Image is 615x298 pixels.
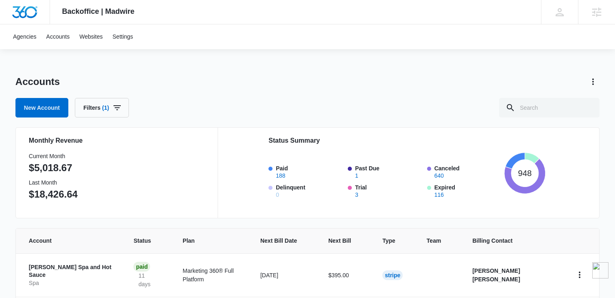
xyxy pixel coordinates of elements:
[276,183,343,198] label: Delinquent
[472,268,520,283] strong: [PERSON_NAME] [PERSON_NAME]
[355,183,422,198] label: Trial
[133,272,163,289] p: 11 days
[472,237,554,245] span: Billing Contact
[183,267,241,284] p: Marketing 360® Full Platform
[434,192,444,198] button: Expired
[251,253,318,297] td: [DATE]
[382,270,403,280] div: Stripe
[260,237,297,245] span: Next Bill Date
[434,183,502,198] label: Expired
[75,98,129,117] button: Filters(1)
[133,237,151,245] span: Status
[29,279,114,287] p: Spa
[29,263,114,287] a: [PERSON_NAME] Spa and Hot SauceSpa
[8,24,41,49] a: Agencies
[587,75,600,88] button: Actions
[29,152,78,161] h3: Current Month
[102,105,109,111] span: (1)
[62,7,135,16] span: Backoffice | Madwire
[29,136,208,146] h2: Monthly Revenue
[29,263,114,279] p: [PERSON_NAME] Spa and Hot Sauce
[276,164,343,178] label: Paid
[318,253,373,297] td: $395.00
[29,161,78,175] p: $5,018.67
[183,237,241,245] span: Plan
[434,164,502,178] label: Canceled
[355,173,358,178] button: Past Due
[74,24,107,49] a: Websites
[108,24,138,49] a: Settings
[29,237,102,245] span: Account
[499,98,600,117] input: Search
[434,173,444,178] button: Canceled
[518,169,532,178] tspan: 948
[268,136,545,146] h2: Status Summary
[15,98,68,117] a: New Account
[573,268,586,281] button: home
[382,237,395,245] span: Type
[328,237,351,245] span: Next Bill
[355,192,358,198] button: Trial
[133,262,150,272] div: Paid
[29,187,78,202] p: $18,426.64
[427,237,441,245] span: Team
[355,164,422,178] label: Past Due
[41,24,75,49] a: Accounts
[29,178,78,187] h3: Last Month
[276,173,285,178] button: Paid
[15,76,60,88] h1: Accounts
